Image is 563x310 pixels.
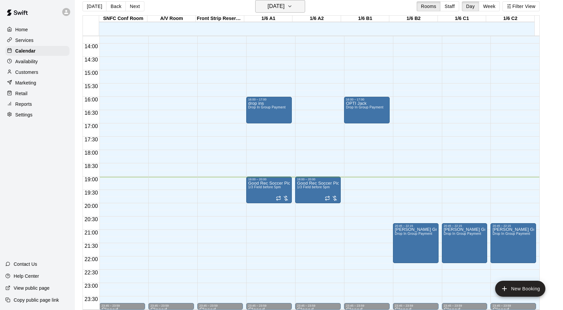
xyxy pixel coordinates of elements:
div: 16:00 – 17:00: OPTI Jack [344,97,390,123]
p: Marketing [15,79,36,86]
span: 19:00 [83,177,99,182]
button: Back [106,1,126,11]
p: Reports [15,101,32,107]
button: Week [479,1,500,11]
div: 23:45 – 23:59 [248,304,290,307]
a: Services [5,35,70,45]
div: 23:45 – 23:59: Closed [442,303,487,310]
p: Services [15,37,34,44]
div: 23:45 – 23:59 [199,304,241,307]
span: Drop In Group Payment [248,105,286,109]
p: Help Center [14,273,39,279]
button: [DATE] [83,1,106,11]
span: 19:30 [83,190,99,196]
button: Next [125,1,144,11]
span: 22:30 [83,270,99,275]
span: Recurring event [276,196,281,201]
p: Settings [15,111,33,118]
div: Front Strip Reservation [196,16,244,22]
span: 16:30 [83,110,99,116]
span: 17:30 [83,137,99,142]
span: 20:30 [83,217,99,222]
span: Drop In Group Payment [492,232,530,235]
p: Calendar [15,48,36,54]
span: 23:00 [83,283,99,289]
span: 18:30 [83,163,99,169]
div: 1/6 A1 [244,16,292,22]
div: 23:45 – 23:59: Closed [344,303,390,310]
span: Drop In Group Payment [346,105,384,109]
div: 20:45 – 22:15: Manuel's Group [490,223,536,263]
span: 21:30 [83,243,99,249]
span: 15:30 [83,83,99,89]
a: Customers [5,67,70,77]
span: 1/3 Field before 5pm [248,185,281,189]
div: 1/6 A2 [292,16,341,22]
a: Marketing [5,78,70,88]
div: 23:45 – 23:59 [101,304,143,307]
div: 1/6 C2 [486,16,534,22]
div: 23:45 – 23:59 [444,304,485,307]
span: Drop In Group Payment [395,232,433,235]
a: Retail [5,88,70,98]
p: Copy public page link [14,297,59,303]
span: 15:00 [83,70,99,76]
button: add [495,281,545,297]
p: Contact Us [14,261,37,267]
div: 23:45 – 23:59 [346,304,388,307]
button: Rooms [417,1,441,11]
div: 23:45 – 23:59: Closed [393,303,439,310]
div: 19:00 – 20:00 [297,178,339,181]
div: 16:00 – 17:00 [346,98,388,101]
div: 20:45 – 22:15: Manuel's Group [442,223,487,263]
div: Reports [5,99,70,109]
span: 1/3 Field before 5pm [297,185,330,189]
div: A/V Room [147,16,196,22]
div: 19:00 – 20:00: Good Rec Soccer Pick up [246,177,292,203]
span: 18:00 [83,150,99,156]
div: 23:45 – 23:59 [395,304,437,307]
div: 1/6 C1 [438,16,486,22]
span: Recurring event [325,196,330,201]
div: 23:45 – 23:59: Closed [295,303,341,310]
span: 22:00 [83,256,99,262]
button: Day [462,1,479,11]
div: 23:45 – 23:59: Closed [99,303,145,310]
span: 16:00 [83,97,99,102]
span: 21:00 [83,230,99,235]
div: Availability [5,57,70,67]
div: 23:45 – 23:59 [492,304,534,307]
p: Customers [15,69,38,76]
span: 20:00 [83,203,99,209]
div: 19:00 – 20:00: Good Rec Soccer Pick up [295,177,341,203]
span: 14:30 [83,57,99,63]
div: 23:45 – 23:59: Closed [197,303,243,310]
a: Calendar [5,46,70,56]
span: Drop In Group Payment [444,232,481,235]
div: 1/6 B2 [389,16,438,22]
h6: [DATE] [268,2,284,11]
a: Settings [5,110,70,120]
div: 23:45 – 23:59 [297,304,339,307]
div: 20:45 – 22:15 [395,224,437,228]
span: 23:30 [83,296,99,302]
div: 16:00 – 17:00 [248,98,290,101]
p: Home [15,26,28,33]
div: 20:45 – 22:15: Manuel's Group [393,223,439,263]
button: Filter View [502,1,540,11]
div: 23:45 – 23:59: Closed [246,303,292,310]
button: Staff [440,1,459,11]
div: SNFC Conf Room [99,16,147,22]
a: Home [5,25,70,35]
div: 23:45 – 23:59 [150,304,192,307]
div: 19:00 – 20:00 [248,178,290,181]
p: Retail [15,90,28,97]
div: 23:45 – 23:59: Closed [490,303,536,310]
